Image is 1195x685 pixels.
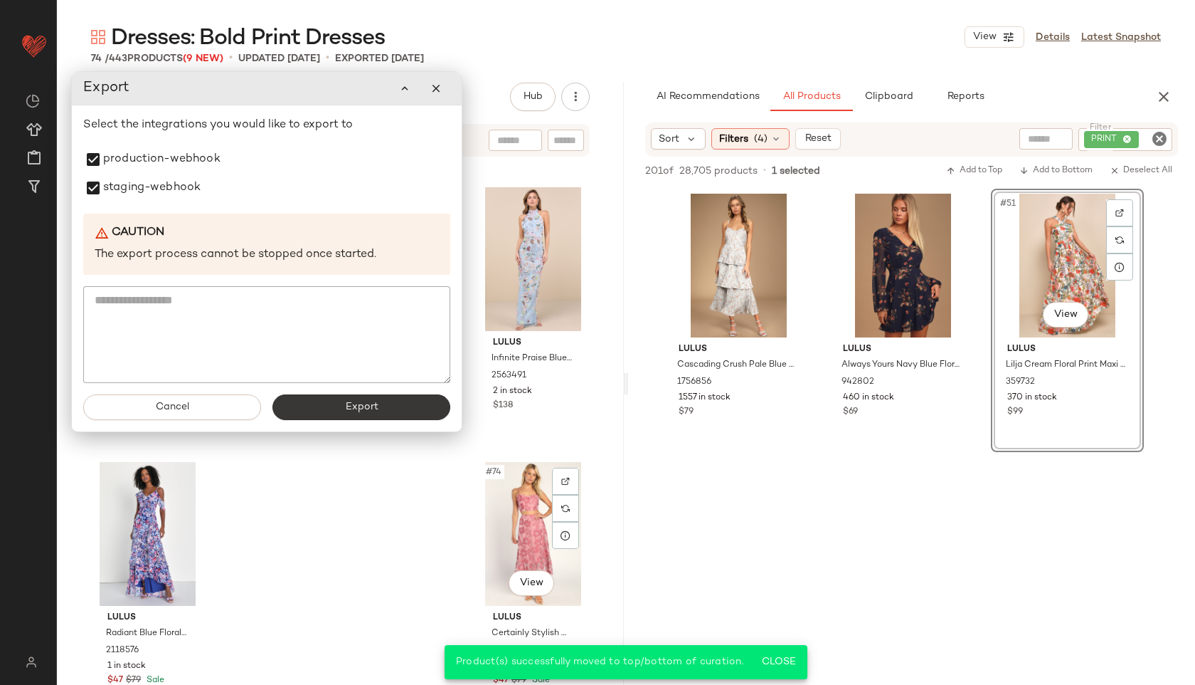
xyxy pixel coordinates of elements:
[679,343,799,356] span: Lulus
[1006,359,1126,372] span: Lilja Cream Floral Print Maxi Dress
[493,612,573,624] span: Lulus
[238,51,320,66] p: updated [DATE]
[272,394,450,420] button: Export
[523,91,543,103] span: Hub
[679,164,758,179] span: 28,705 products
[832,194,974,338] img: 11297501_942802.jpg
[509,570,554,596] button: View
[677,376,711,389] span: 1756856
[965,26,1024,48] button: View
[645,164,674,179] span: 201 of
[843,343,963,356] span: Lulus
[83,117,450,134] p: Select the integrations you would like to export to
[1091,133,1123,146] span: PRINT
[719,132,748,147] span: Filters
[493,399,513,412] span: $138
[492,644,524,657] span: 1876736
[667,194,810,338] img: 8579681_1756856.jpg
[492,352,572,365] span: Infinite Praise Blue 3D Floral Embroidered Halter Maxi Dress
[103,174,201,202] label: staging-webhook
[761,657,796,668] span: Close
[106,627,186,640] span: Radiant Blue Floral Print Chiffon Maxi Dress
[493,337,573,350] span: Lulus
[841,359,962,372] span: Always Yours Navy Blue Floral Print Long Sleeve Skater Dress
[999,197,1019,211] span: #51
[1081,30,1161,45] a: Latest Snapshot
[144,676,164,685] span: Sale
[529,676,550,685] span: Sale
[946,91,984,103] span: Reports
[109,53,127,64] span: 443
[20,31,48,60] img: heart_red.DM2ytmEG.svg
[229,50,233,67] span: •
[972,31,997,43] span: View
[106,644,139,657] span: 2118576
[456,657,744,667] span: Product(s) successfully moved to top/bottom of curation.
[482,187,585,331] img: 12327741_2563491.jpg
[656,91,760,103] span: AI Recommendations
[940,162,1008,179] button: Add to Top
[492,627,572,640] span: Certainly Stylish Mauve Pink Burnout Floral Two-Piece Midi Dress
[772,164,820,179] span: 1 selected
[83,77,130,100] span: Export
[519,577,543,589] span: View
[107,660,146,673] span: 1 in stock
[91,51,223,66] div: Products
[103,145,221,174] label: production-webhook
[107,612,188,624] span: Lulus
[17,657,45,668] img: svg%3e
[561,477,570,486] img: svg%3e
[1019,166,1093,176] span: Add to Bottom
[335,51,424,66] p: Exported [DATE]
[83,394,261,420] button: Cancel
[91,30,105,44] img: svg%3e
[561,504,570,513] img: svg%3e
[1053,309,1077,320] span: View
[1036,30,1070,45] a: Details
[843,406,858,419] span: $69
[510,83,556,111] button: Hub
[344,402,378,413] span: Export
[112,225,164,241] b: Caution
[1115,209,1124,217] img: svg%3e
[755,649,802,675] button: Close
[804,133,831,145] span: Reset
[795,128,841,150] button: Reset
[679,406,694,419] span: $79
[659,132,679,147] span: Sort
[482,462,585,606] img: 9109621_1876736.jpg
[96,462,199,606] img: 10319321_2118576.jpg
[95,247,439,263] p: The export process cannot be stopped once started.
[679,392,731,404] span: 1557 in stock
[1014,162,1098,179] button: Add to Bottom
[26,94,40,108] img: svg%3e
[493,385,532,398] span: 2 in stock
[484,465,504,479] span: #74
[841,376,874,389] span: 942802
[111,24,385,53] span: Dresses: Bold Print Dresses
[946,166,1002,176] span: Add to Top
[677,359,797,372] span: Cascading Crush Pale Blue Floral Print Tiered Bustier Midi Dress
[91,53,109,64] span: 74 /
[1110,166,1172,176] span: Deselect All
[1006,376,1035,389] span: 359732
[996,194,1139,338] img: 11120501_359732.jpg
[763,164,766,177] span: •
[492,370,526,382] span: 2563491
[155,402,189,413] span: Cancel
[183,53,223,64] span: (9 New)
[782,91,841,103] span: All Products
[326,50,329,67] span: •
[1151,130,1168,147] i: Clear Filter
[754,132,768,147] span: (4)
[1104,162,1178,179] button: Deselect All
[843,392,894,404] span: 460 in stock
[864,91,913,103] span: Clipboard
[1043,302,1088,328] button: View
[1115,236,1124,244] img: svg%3e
